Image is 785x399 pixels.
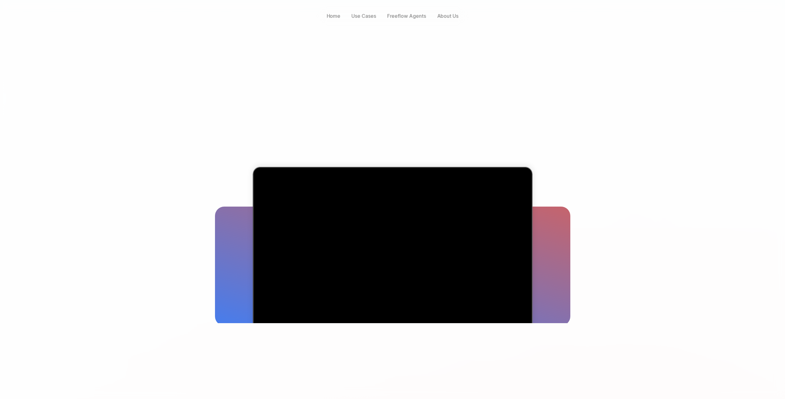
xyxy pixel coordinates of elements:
p: Use Cases [352,13,376,20]
p: Home [327,13,341,20]
a: About Us [434,11,461,21]
p: About Us [437,13,458,20]
p: Freeflow Agents [387,13,426,20]
button: Use Cases [349,11,379,21]
a: Freeflow Agents [384,11,429,21]
div: Visual chart illustrating a 78% increase in efficiency across 33 regions between 2021 and 2024, w... [253,167,533,365]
